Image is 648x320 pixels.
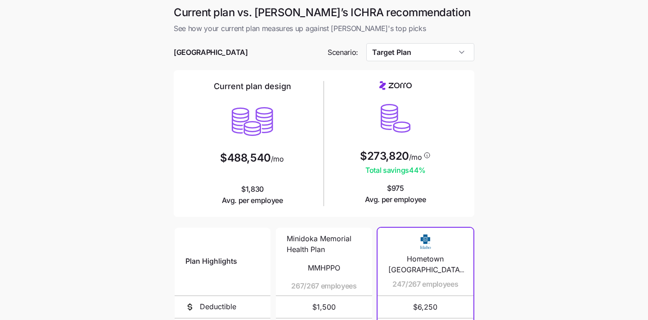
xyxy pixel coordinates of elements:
[271,155,284,162] span: /mo
[200,301,236,312] span: Deductible
[392,279,459,290] span: 247/267 employees
[376,296,475,318] span: $6,250
[214,81,291,92] h2: Current plan design
[365,183,426,205] span: $975
[222,195,283,206] span: Avg. per employee
[308,262,340,274] span: MMHPPO
[386,253,465,276] span: Hometown [GEOGRAPHIC_DATA] 6250
[360,151,409,162] span: $273,820
[174,47,248,58] span: [GEOGRAPHIC_DATA]
[287,296,361,318] span: $1,500
[287,233,361,256] span: Minidoka Memorial Health Plan
[185,256,237,267] span: Plan Highlights
[291,280,357,292] span: 267/267 employees
[360,165,431,176] span: Total savings 44 %
[220,153,270,163] span: $488,540
[407,233,443,250] img: Carrier
[174,23,474,34] span: See how your current plan measures up against [PERSON_NAME]'s top picks
[222,184,283,206] span: $1,830
[328,47,358,58] span: Scenario:
[365,194,426,205] span: Avg. per employee
[174,5,474,19] h1: Current plan vs. [PERSON_NAME]’s ICHRA recommendation
[409,153,422,161] span: /mo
